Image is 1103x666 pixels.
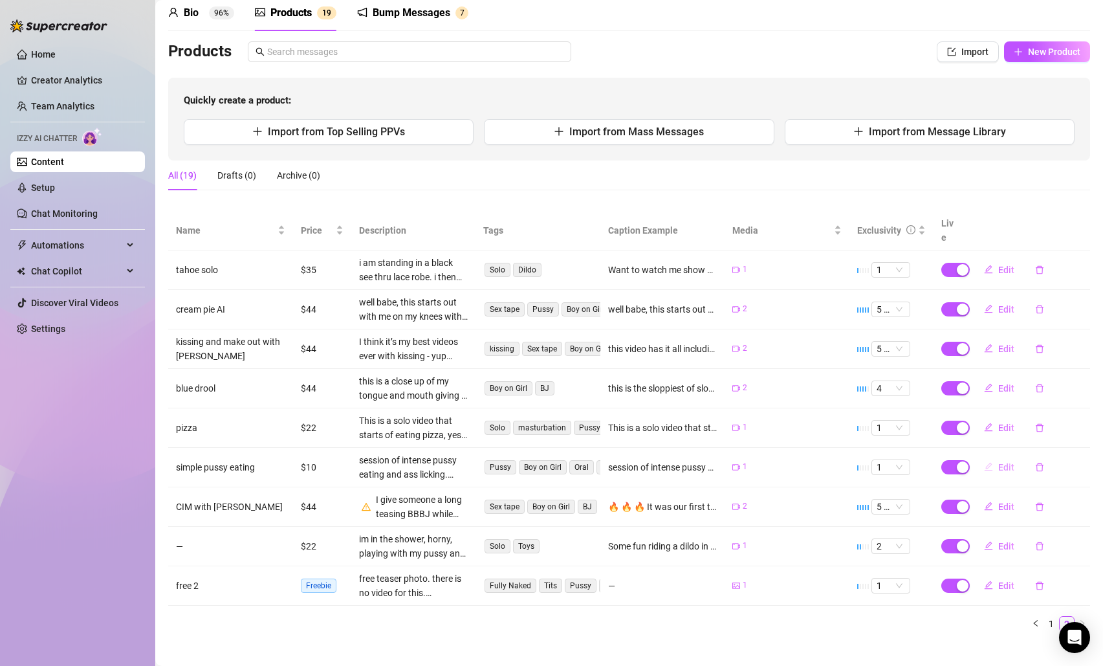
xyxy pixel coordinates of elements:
[857,223,901,238] div: Exclusivity
[168,566,293,606] td: free 2
[1028,616,1043,632] button: left
[168,211,293,250] th: Name
[362,502,371,511] span: warning
[608,302,717,316] div: well babe, this starts out with me on my knees with a great blowjob full of eye contact (very POV...
[209,6,234,19] sup: 96%
[293,329,351,369] td: $44
[998,344,1014,354] span: Edit
[974,339,1025,359] button: Edit
[998,423,1014,433] span: Edit
[1025,299,1054,320] button: delete
[252,126,263,137] span: plus
[785,119,1075,145] button: Import from Message Library
[485,263,510,277] span: Solo
[17,267,25,276] img: Chat Copilot
[1035,502,1044,511] span: delete
[293,369,351,408] td: $44
[599,579,625,593] span: Solo
[1075,616,1090,632] li: Next Page
[984,541,993,550] span: edit
[168,7,179,17] span: user
[743,540,747,552] span: 1
[974,260,1025,280] button: Edit
[743,382,747,394] span: 2
[527,302,559,316] span: Pussy
[485,539,510,553] span: Solo
[513,421,571,435] span: masturbation
[743,500,747,513] span: 2
[608,263,717,277] div: Want to watch me show off my lovely ass… Bend over and spread myself, and then fuck myself with a...
[256,47,265,56] span: search
[974,496,1025,517] button: Edit
[484,119,774,145] button: Import from Mass Messages
[1035,265,1044,274] span: delete
[168,448,293,487] td: simple pussy eating
[184,119,474,145] button: Import from Top Selling PPVs
[373,5,450,21] div: Bump Messages
[998,502,1014,512] span: Edit
[31,298,118,308] a: Discover Viral Videos
[460,8,464,17] span: 7
[455,6,468,19] sup: 7
[877,460,905,474] span: 1
[608,421,717,435] div: This is a solo video that starts of eating pizza, yes…lol In a corset playing with my breasts and...
[293,448,351,487] td: $10
[485,381,532,395] span: Boy on Girl
[984,383,993,392] span: edit
[732,266,740,274] span: video-camera
[569,460,594,474] span: Oral
[1078,619,1086,627] span: right
[535,381,554,395] span: BJ
[176,223,275,238] span: Name
[743,303,747,315] span: 2
[359,335,468,363] div: I think it’s my best videos ever with kissing - yup kissing 😘 bbbj, titjob, LOTS of breast worshi...
[513,263,541,277] span: Dildo
[998,541,1014,551] span: Edit
[1035,463,1044,472] span: delete
[569,126,704,138] span: Import from Mass Messages
[974,575,1025,596] button: Edit
[974,299,1025,320] button: Edit
[1025,260,1054,280] button: delete
[574,421,606,435] span: Pussy
[869,126,1006,138] span: Import from Message Library
[608,460,717,474] div: session of intense pussy eating and ass licking. Soooo good :) I was super turned on...and he let...
[301,579,336,593] span: Freebie
[293,211,351,250] th: Price
[357,7,367,17] span: notification
[608,500,717,514] div: 🔥 🔥 🔥 It was our first time meeting but our chemistry was soooo hot and so fun This is a lights o...
[31,183,55,193] a: Setup
[31,49,56,60] a: Home
[984,344,993,353] span: edit
[732,384,740,392] span: video-camera
[974,536,1025,557] button: Edit
[10,19,107,32] img: logo-BBDzfeDw.svg
[732,503,740,511] span: video-camera
[376,493,468,521] div: I give someone a long teasing BBBJ while maintaining eye contact, he cums in my mouth
[743,461,747,473] span: 1
[877,421,905,435] span: 1
[168,329,293,369] td: kissing and make out with [PERSON_NAME]
[1059,622,1090,653] div: Open Intercom Messenger
[998,462,1014,472] span: Edit
[293,487,351,527] td: $44
[1028,616,1043,632] li: Previous Page
[31,70,135,91] a: Creator Analytics
[984,581,993,590] span: edit
[743,421,747,434] span: 1
[168,168,197,183] div: All (19)
[732,223,831,238] span: Media
[732,582,740,590] span: picture
[998,581,1014,591] span: Edit
[1043,616,1059,632] li: 1
[947,47,956,56] span: import
[877,579,905,593] span: 1
[168,487,293,527] td: CIM with [PERSON_NAME]
[984,265,993,274] span: edit
[1025,496,1054,517] button: delete
[31,235,123,256] span: Automations
[974,378,1025,399] button: Edit
[267,45,563,59] input: Search messages
[522,342,562,356] span: Sex tape
[877,342,905,356] span: 5 🔥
